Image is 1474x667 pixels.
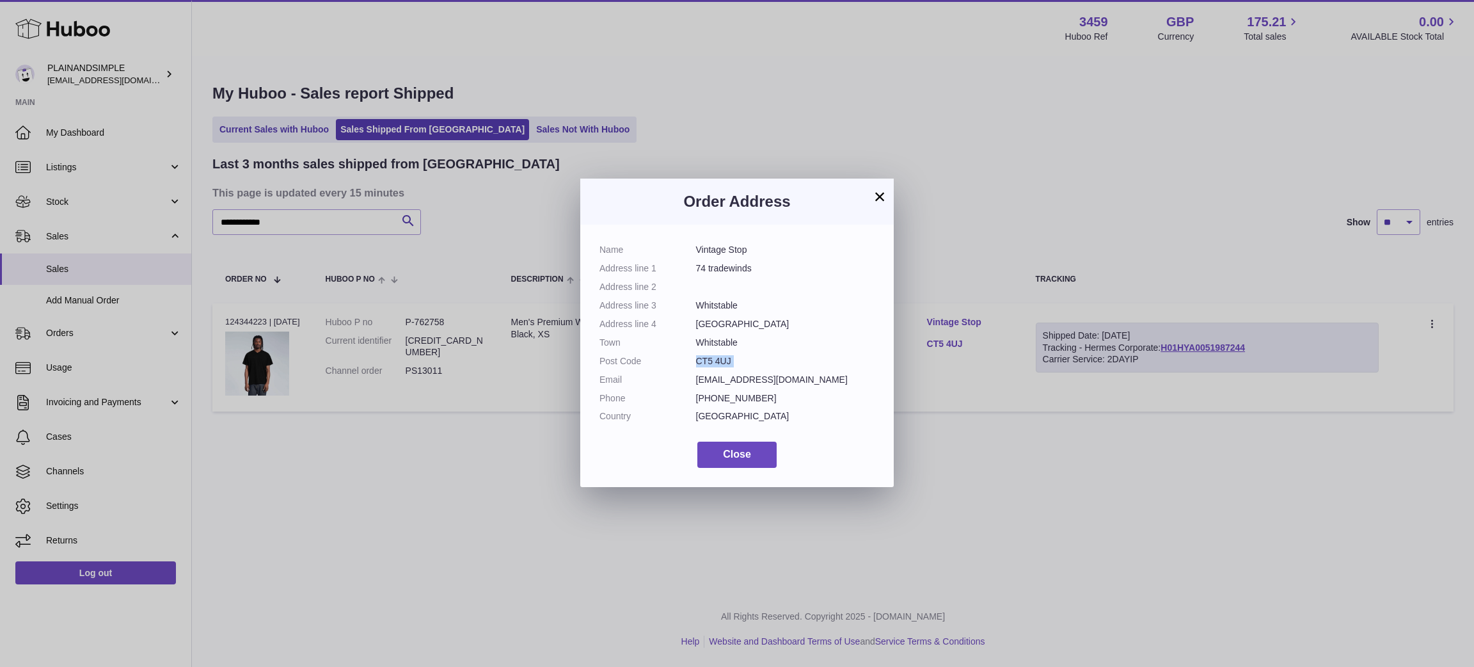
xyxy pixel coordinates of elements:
dt: Town [599,337,696,349]
dt: Address line 3 [599,300,696,312]
dd: [PHONE_NUMBER] [696,392,875,405]
dt: Email [599,374,696,386]
h3: Order Address [599,191,875,212]
dd: [GEOGRAPHIC_DATA] [696,318,875,330]
span: Close [723,449,751,460]
dd: [GEOGRAPHIC_DATA] [696,410,875,422]
dt: Address line 1 [599,262,696,275]
dd: Vintage Stop [696,244,875,256]
dt: Address line 4 [599,318,696,330]
dd: [EMAIL_ADDRESS][DOMAIN_NAME] [696,374,875,386]
dt: Phone [599,392,696,405]
dt: Name [599,244,696,256]
dd: 74 tradewinds [696,262,875,275]
button: Close [697,442,777,468]
button: × [872,189,887,204]
dt: Post Code [599,355,696,367]
dt: Address line 2 [599,281,696,293]
dd: Whitstable [696,300,875,312]
dd: CT5 4UJ [696,355,875,367]
dd: Whitstable [696,337,875,349]
dt: Country [599,410,696,422]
